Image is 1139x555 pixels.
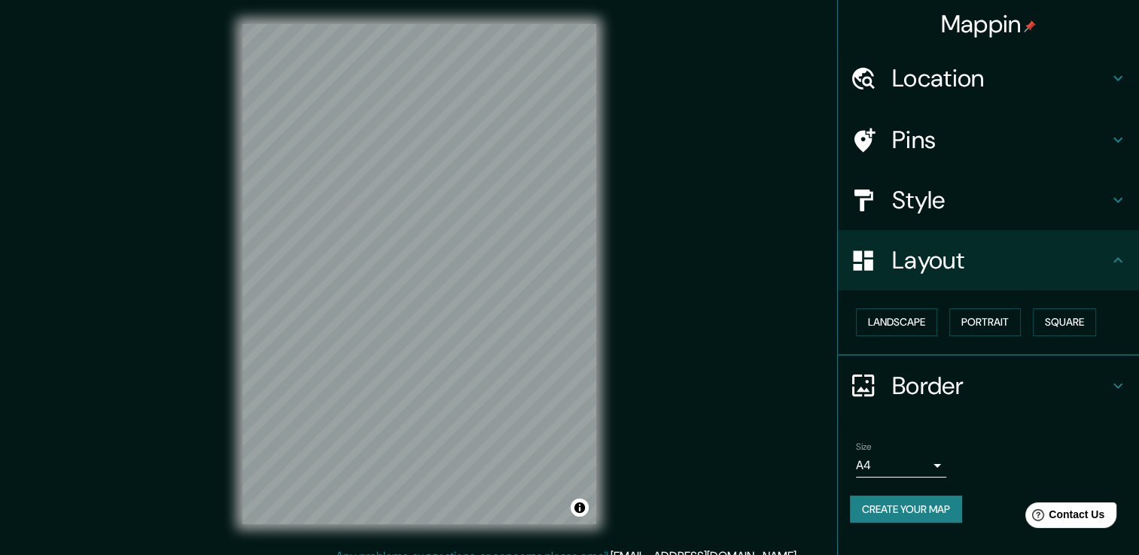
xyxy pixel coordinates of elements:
[892,63,1109,93] h4: Location
[941,9,1037,39] h4: Mappin
[838,356,1139,416] div: Border
[571,499,589,517] button: Toggle attribution
[892,371,1109,401] h4: Border
[892,125,1109,155] h4: Pins
[856,453,946,478] div: A4
[838,110,1139,170] div: Pins
[1033,308,1096,336] button: Square
[892,245,1109,275] h4: Layout
[838,230,1139,290] div: Layout
[1024,20,1036,32] img: pin-icon.png
[838,170,1139,230] div: Style
[892,185,1109,215] h4: Style
[1005,496,1122,538] iframe: Help widget launcher
[856,308,937,336] button: Landscape
[856,440,872,453] label: Size
[949,308,1021,336] button: Portrait
[242,24,596,524] canvas: Map
[838,48,1139,108] div: Location
[850,496,962,523] button: Create your map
